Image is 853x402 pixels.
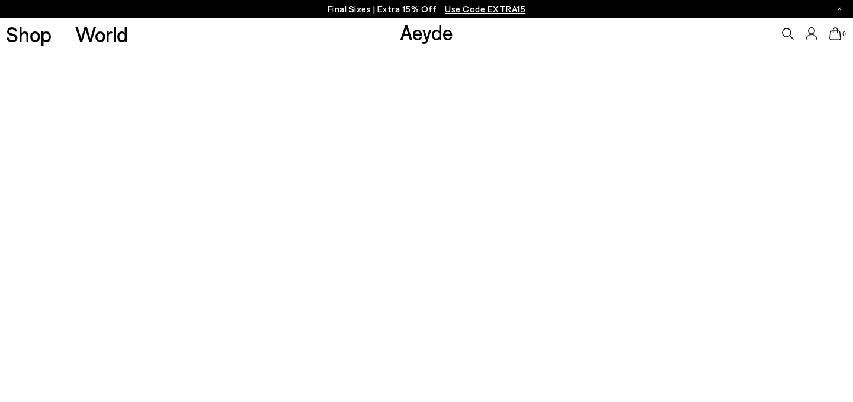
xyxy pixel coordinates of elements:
a: 0 [829,27,841,40]
span: Navigate to /collections/ss25-final-sizes [445,4,525,14]
p: Final Sizes | Extra 15% Off [328,2,526,17]
a: Aeyde [400,20,453,44]
span: 0 [841,31,847,37]
a: Shop [6,24,52,44]
a: World [75,24,128,44]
